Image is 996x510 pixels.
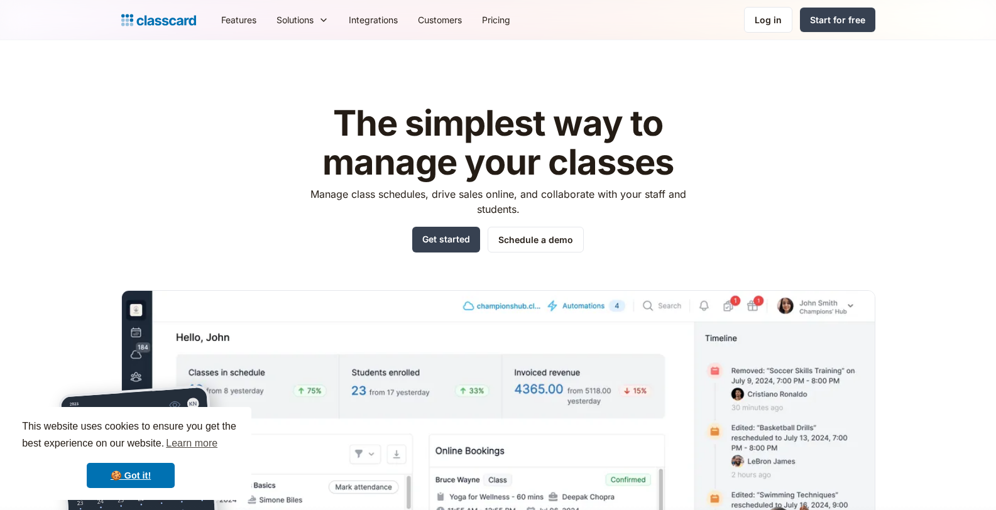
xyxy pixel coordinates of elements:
[211,6,266,34] a: Features
[22,419,239,453] span: This website uses cookies to ensure you get the best experience on our website.
[412,227,480,252] a: Get started
[472,6,520,34] a: Pricing
[10,407,251,500] div: cookieconsent
[339,6,408,34] a: Integrations
[810,13,865,26] div: Start for free
[488,227,584,252] a: Schedule a demo
[121,11,196,29] a: home
[744,7,792,33] a: Log in
[266,6,339,34] div: Solutions
[298,187,698,217] p: Manage class schedules, drive sales online, and collaborate with your staff and students.
[800,8,875,32] a: Start for free
[755,13,782,26] div: Log in
[408,6,472,34] a: Customers
[276,13,314,26] div: Solutions
[164,434,219,453] a: learn more about cookies
[298,104,698,182] h1: The simplest way to manage your classes
[87,463,175,488] a: dismiss cookie message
